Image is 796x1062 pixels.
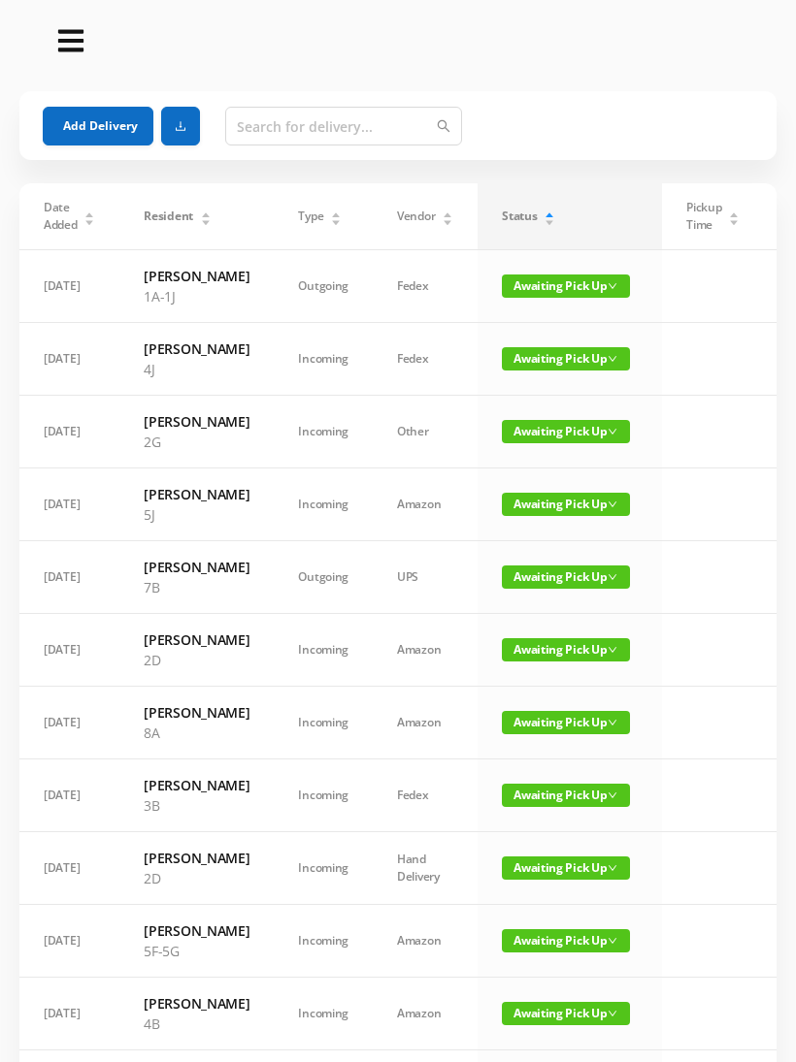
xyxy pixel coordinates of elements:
p: 3B [144,795,249,816]
button: Add Delivery [43,107,153,145]
td: Incoming [274,759,373,832]
i: icon: down [608,936,617,946]
td: Hand Delivery [373,832,478,905]
i: icon: down [608,645,617,655]
div: Sort [442,209,453,221]
td: Outgoing [274,250,373,323]
h6: [PERSON_NAME] [144,848,249,868]
i: icon: caret-down [200,217,211,223]
span: Date Added [44,199,78,234]
span: Awaiting Pick Up [502,856,630,880]
h6: [PERSON_NAME] [144,629,249,650]
p: 4J [144,359,249,379]
i: icon: caret-up [331,209,342,215]
i: icon: caret-up [729,209,740,215]
span: Status [502,208,537,225]
i: icon: caret-up [545,209,555,215]
td: Incoming [274,978,373,1050]
td: Amazon [373,687,478,759]
h6: [PERSON_NAME] [144,920,249,941]
td: Fedex [373,323,478,396]
span: Type [298,208,323,225]
i: icon: caret-down [545,217,555,223]
i: icon: down [608,354,617,364]
p: 7B [144,577,249,597]
td: [DATE] [19,978,119,1050]
p: 5J [144,504,249,525]
td: [DATE] [19,759,119,832]
i: icon: caret-down [331,217,342,223]
h6: [PERSON_NAME] [144,266,249,286]
p: 5F-5G [144,941,249,961]
span: Awaiting Pick Up [502,784,630,807]
i: icon: down [608,499,617,509]
h6: [PERSON_NAME] [144,775,249,795]
h6: [PERSON_NAME] [144,702,249,723]
p: 4B [144,1014,249,1034]
td: Incoming [274,396,373,468]
span: Awaiting Pick Up [502,929,630,952]
span: Awaiting Pick Up [502,420,630,443]
span: Awaiting Pick Up [502,493,630,516]
span: Awaiting Pick Up [502,1002,630,1025]
div: Sort [200,209,212,221]
td: [DATE] [19,832,119,905]
td: [DATE] [19,614,119,687]
i: icon: caret-down [443,217,453,223]
h6: [PERSON_NAME] [144,411,249,432]
i: icon: down [608,427,617,436]
td: [DATE] [19,250,119,323]
td: Incoming [274,323,373,396]
td: Incoming [274,468,373,541]
td: Amazon [373,614,478,687]
i: icon: caret-down [729,217,740,223]
span: Awaiting Pick Up [502,711,630,734]
div: Sort [728,209,740,221]
td: Incoming [274,905,373,978]
span: Awaiting Pick Up [502,565,630,589]
i: icon: caret-up [84,209,95,215]
button: icon: download [161,107,200,145]
span: Resident [144,208,193,225]
span: Pickup Time [686,199,721,234]
td: Incoming [274,687,373,759]
td: [DATE] [19,687,119,759]
i: icon: caret-up [443,209,453,215]
p: 2D [144,650,249,670]
td: [DATE] [19,541,119,614]
span: Vendor [397,208,435,225]
td: [DATE] [19,323,119,396]
td: UPS [373,541,478,614]
i: icon: down [608,790,617,800]
h6: [PERSON_NAME] [144,338,249,359]
div: Sort [83,209,95,221]
input: Search for delivery... [225,107,462,145]
td: Other [373,396,478,468]
td: Amazon [373,905,478,978]
td: Incoming [274,832,373,905]
td: [DATE] [19,396,119,468]
i: icon: down [608,1009,617,1018]
h6: [PERSON_NAME] [144,993,249,1014]
h6: [PERSON_NAME] [144,484,249,504]
span: Awaiting Pick Up [502,274,630,298]
p: 2D [144,868,249,888]
h6: [PERSON_NAME] [144,557,249,577]
i: icon: caret-down [84,217,95,223]
p: 2G [144,432,249,452]
div: Sort [544,209,555,221]
td: Amazon [373,468,478,541]
i: icon: caret-up [200,209,211,215]
i: icon: search [437,119,450,133]
td: Incoming [274,614,373,687]
i: icon: down [608,572,617,582]
td: [DATE] [19,468,119,541]
td: Amazon [373,978,478,1050]
td: Fedex [373,250,478,323]
p: 8A [144,723,249,743]
td: Fedex [373,759,478,832]
span: Awaiting Pick Up [502,347,630,370]
span: Awaiting Pick Up [502,638,630,661]
div: Sort [330,209,342,221]
td: [DATE] [19,905,119,978]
